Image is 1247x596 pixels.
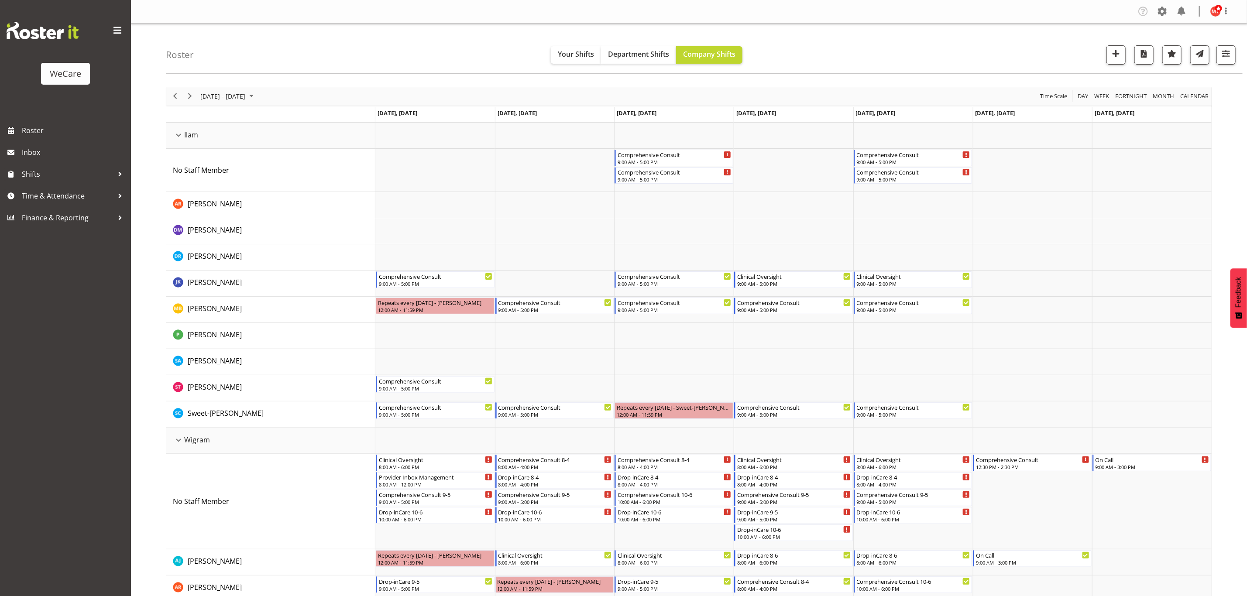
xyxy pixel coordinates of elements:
[737,403,851,411] div: Comprehensive Consult
[976,559,1089,566] div: 9:00 AM - 3:00 PM
[618,498,731,505] div: 10:00 AM - 6:00 PM
[379,385,492,392] div: 9:00 AM - 5:00 PM
[683,49,735,59] span: Company Shifts
[379,463,492,470] div: 8:00 AM - 6:00 PM
[618,559,731,566] div: 8:00 AM - 6:00 PM
[498,559,612,566] div: 8:00 AM - 6:00 PM
[376,376,495,393] div: Simone Turner"s event - Comprehensive Consult Begin From Monday, September 8, 2025 at 9:00:00 AM ...
[737,525,851,534] div: Drop-inCare 10-6
[618,455,731,464] div: Comprehensive Consult 8-4
[615,271,733,288] div: John Ko"s event - Comprehensive Consult Begin From Wednesday, September 10, 2025 at 9:00:00 AM GM...
[618,507,731,516] div: Drop-inCare 10-6
[166,123,375,149] td: Ilam resource
[734,298,853,314] div: Matthew Brewer"s event - Comprehensive Consult Begin From Thursday, September 11, 2025 at 9:00:00...
[618,463,731,470] div: 8:00 AM - 4:00 PM
[166,297,375,323] td: Matthew Brewer resource
[498,498,612,505] div: 9:00 AM - 5:00 PM
[618,577,731,586] div: Drop-inCare 9-5
[1077,91,1089,102] span: Day
[737,411,851,418] div: 9:00 AM - 5:00 PM
[376,455,495,471] div: No Staff Member"s event - Clinical Oversight Begin From Monday, September 8, 2025 at 8:00:00 AM G...
[857,168,970,176] div: Comprehensive Consult
[498,403,612,411] div: Comprehensive Consult
[188,408,264,418] span: Sweet-[PERSON_NAME]
[173,165,229,175] a: No Staff Member
[378,298,492,307] div: Repeats every [DATE] - [PERSON_NAME]
[551,46,601,64] button: Your Shifts
[857,176,970,183] div: 9:00 AM - 5:00 PM
[173,496,229,507] a: No Staff Member
[854,576,972,593] div: Andrea Ramirez"s event - Comprehensive Consult 10-6 Begin From Friday, September 12, 2025 at 10:0...
[1039,91,1068,102] span: Time Scale
[379,516,492,523] div: 10:00 AM - 6:00 PM
[737,306,851,313] div: 9:00 AM - 5:00 PM
[615,472,733,489] div: No Staff Member"s event - Drop-inCare 8-4 Begin From Wednesday, September 10, 2025 at 8:00:00 AM ...
[734,550,853,567] div: AJ Jones"s event - Drop-inCare 8-6 Begin From Thursday, September 11, 2025 at 8:00:00 AM GMT+12:0...
[22,211,113,224] span: Finance & Reporting
[856,109,896,117] span: [DATE], [DATE]
[857,498,970,505] div: 9:00 AM - 5:00 PM
[976,551,1089,559] div: On Call
[379,507,492,516] div: Drop-inCare 10-6
[734,576,853,593] div: Andrea Ramirez"s event - Comprehensive Consult 8-4 Begin From Thursday, September 11, 2025 at 8:0...
[188,199,242,209] a: [PERSON_NAME]
[857,150,970,159] div: Comprehensive Consult
[854,490,972,506] div: No Staff Member"s event - Comprehensive Consult 9-5 Begin From Friday, September 12, 2025 at 9:00...
[379,272,492,281] div: Comprehensive Consult
[618,551,731,559] div: Clinical Oversight
[737,533,851,540] div: 10:00 AM - 6:00 PM
[498,411,612,418] div: 9:00 AM - 5:00 PM
[379,577,492,586] div: Drop-inCare 9-5
[854,472,972,489] div: No Staff Member"s event - Drop-inCare 8-4 Begin From Friday, September 12, 2025 at 8:00:00 AM GMT...
[737,577,851,586] div: Comprehensive Consult 8-4
[495,402,614,419] div: Sweet-Lin Chan"s event - Comprehensive Consult Begin From Tuesday, September 9, 2025 at 9:00:00 A...
[857,551,970,559] div: Drop-inCare 8-6
[618,168,731,176] div: Comprehensive Consult
[169,91,181,102] button: Previous
[379,455,492,464] div: Clinical Oversight
[676,46,742,64] button: Company Shifts
[737,585,851,592] div: 8:00 AM - 4:00 PM
[199,91,258,102] button: September 2025
[1076,91,1090,102] button: Timeline Day
[1096,463,1209,470] div: 9:00 AM - 3:00 PM
[498,490,612,499] div: Comprehensive Consult 9-5
[498,306,612,313] div: 9:00 AM - 5:00 PM
[854,271,972,288] div: John Ko"s event - Clinical Oversight Begin From Friday, September 12, 2025 at 9:00:00 AM GMT+12:0...
[199,91,246,102] span: [DATE] - [DATE]
[857,411,970,418] div: 9:00 AM - 5:00 PM
[617,411,731,418] div: 12:00 AM - 11:59 PM
[166,50,194,60] h4: Roster
[617,403,731,411] div: Repeats every [DATE] - Sweet-[PERSON_NAME]
[615,402,733,419] div: Sweet-Lin Chan"s event - Repeats every wednesday - Sweet-Lin Chan Begin From Wednesday, September...
[498,463,612,470] div: 8:00 AM - 4:00 PM
[166,375,375,401] td: Simone Turner resource
[7,22,79,39] img: Rosterit website logo
[734,524,853,541] div: No Staff Member"s event - Drop-inCare 10-6 Begin From Thursday, September 11, 2025 at 10:00:00 AM...
[168,87,182,106] div: previous period
[857,272,970,281] div: Clinical Oversight
[498,473,612,481] div: Drop-inCare 8-4
[378,109,417,117] span: [DATE], [DATE]
[615,490,733,506] div: No Staff Member"s event - Comprehensive Consult 10-6 Begin From Wednesday, September 10, 2025 at ...
[376,507,495,524] div: No Staff Member"s event - Drop-inCare 10-6 Begin From Monday, September 8, 2025 at 10:00:00 AM GM...
[734,472,853,489] div: No Staff Member"s event - Drop-inCare 8-4 Begin From Thursday, September 11, 2025 at 8:00:00 AM G...
[608,49,669,59] span: Department Shifts
[617,109,656,117] span: [DATE], [DATE]
[376,402,495,419] div: Sweet-Lin Chan"s event - Comprehensive Consult Begin From Monday, September 8, 2025 at 9:00:00 AM...
[188,329,242,340] a: [PERSON_NAME]
[22,168,113,181] span: Shifts
[618,272,731,281] div: Comprehensive Consult
[857,455,970,464] div: Clinical Oversight
[188,304,242,313] span: [PERSON_NAME]
[166,428,375,454] td: Wigram resource
[734,507,853,524] div: No Staff Member"s event - Drop-inCare 9-5 Begin From Thursday, September 11, 2025 at 9:00:00 AM G...
[188,225,242,235] span: [PERSON_NAME]
[558,49,594,59] span: Your Shifts
[857,306,970,313] div: 9:00 AM - 5:00 PM
[188,382,242,392] a: [PERSON_NAME]
[188,277,242,288] a: [PERSON_NAME]
[182,87,197,106] div: next period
